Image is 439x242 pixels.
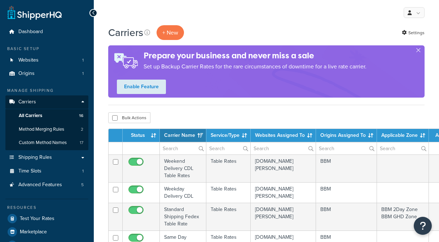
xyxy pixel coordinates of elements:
a: Origins 1 [5,67,88,80]
a: Method Merging Rules 2 [5,123,88,136]
td: Standard Shipping Fedex Table Rate [160,203,206,230]
a: Settings [402,28,425,38]
td: BBM [316,182,377,203]
input: Search [251,142,316,154]
span: 1 [82,57,84,63]
td: Weekend Delivery CDL Table Rates [160,154,206,182]
a: ShipperHQ Home [8,5,62,20]
span: Carriers [18,99,36,105]
td: [DOMAIN_NAME][PERSON_NAME] [251,203,316,230]
th: Websites Assigned To: activate to sort column ascending [251,129,316,142]
div: Manage Shipping [5,88,88,94]
a: Time Slots 1 [5,165,88,178]
span: Websites [18,57,39,63]
p: Set up Backup Carrier Rates for the rare circumstances of downtime for a live rate carrier. [144,62,366,72]
td: BBM [316,203,377,230]
li: Custom Method Names [5,136,88,149]
span: 2 [81,126,83,133]
span: Custom Method Names [19,140,67,146]
span: Advanced Features [18,182,62,188]
img: ad-rules-rateshop-fe6ec290ccb7230408bd80ed9643f0289d75e0ffd9eb532fc0e269fcd187b520.png [108,45,144,76]
a: Enable Feature [117,80,166,94]
input: Search [316,142,377,154]
th: Applicable Zone: activate to sort column ascending [377,129,429,142]
span: 1 [82,168,84,174]
span: Origins [18,71,35,77]
a: Dashboard [5,25,88,39]
button: Bulk Actions [108,112,150,123]
span: Method Merging Rules [19,126,64,133]
button: Open Resource Center [414,217,432,235]
a: All Carriers 16 [5,109,88,122]
a: Shipping Rules [5,151,88,164]
td: [DOMAIN_NAME][PERSON_NAME] [251,154,316,182]
input: Search [160,142,206,154]
a: Carriers [5,95,88,109]
a: Test Your Rates [5,212,88,225]
td: Table Rates [206,203,251,230]
li: Method Merging Rules [5,123,88,136]
th: Origins Assigned To: activate to sort column ascending [316,129,377,142]
input: Search [377,142,429,154]
div: Basic Setup [5,46,88,52]
input: Search [206,142,250,154]
li: All Carriers [5,109,88,122]
span: Time Slots [18,168,41,174]
td: BBM [316,154,377,182]
span: All Carriers [19,113,42,119]
div: Resources [5,205,88,211]
a: Websites 1 [5,54,88,67]
th: Service/Type: activate to sort column ascending [206,129,251,142]
span: 1 [82,71,84,77]
th: Carrier Name: activate to sort column ascending [160,129,206,142]
li: Advanced Features [5,178,88,192]
li: Carriers [5,95,88,150]
h1: Carriers [108,26,143,40]
span: Dashboard [18,29,43,35]
th: Status: activate to sort column ascending [123,129,160,142]
li: Time Slots [5,165,88,178]
td: Table Rates [206,182,251,203]
button: + New [157,25,184,40]
td: BBM 2Day Zone BBM GHD Zone [377,203,429,230]
td: [DOMAIN_NAME][PERSON_NAME] [251,182,316,203]
span: Shipping Rules [18,154,52,161]
li: Origins [5,67,88,80]
td: Table Rates [206,154,251,182]
span: 17 [80,140,83,146]
a: Marketplace [5,225,88,238]
h4: Prepare your business and never miss a sale [144,50,366,62]
span: Marketplace [20,229,47,235]
a: Advanced Features 5 [5,178,88,192]
td: Weekday Delivery CDL [160,182,206,203]
span: Test Your Rates [20,216,54,222]
span: 5 [81,182,84,188]
li: Websites [5,54,88,67]
a: Custom Method Names 17 [5,136,88,149]
span: 16 [79,113,83,119]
